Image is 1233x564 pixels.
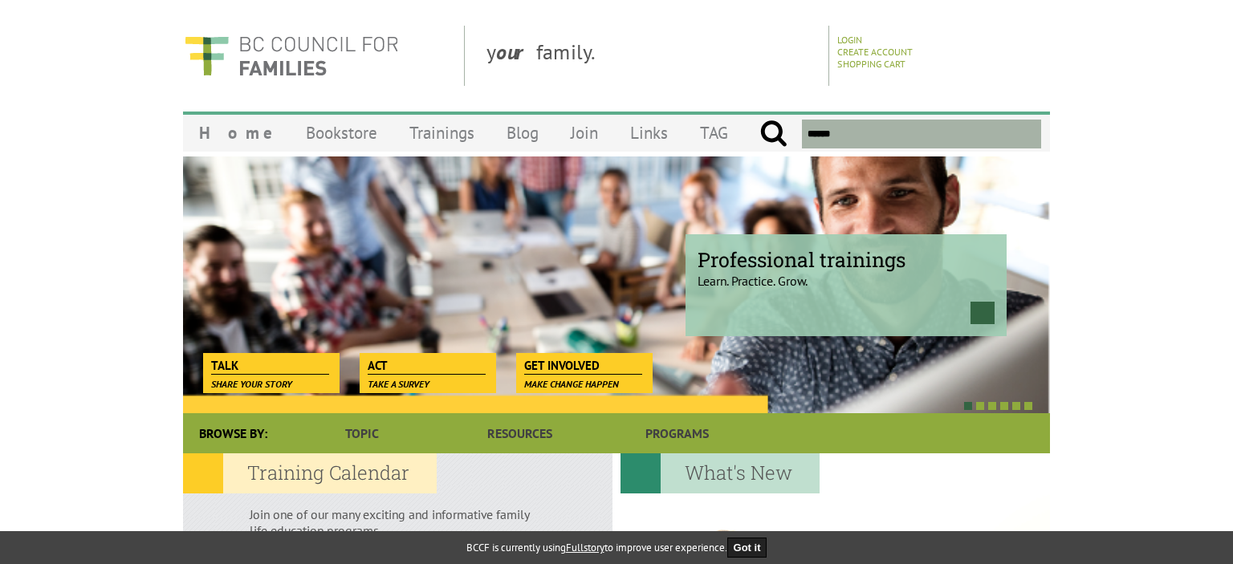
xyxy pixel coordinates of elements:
[368,357,486,375] span: Act
[837,34,862,46] a: Login
[203,353,337,375] a: Talk Share your story
[684,114,744,152] a: TAG
[837,58,905,70] a: Shopping Cart
[555,114,614,152] a: Join
[496,39,536,65] strong: our
[614,114,684,152] a: Links
[211,378,292,390] span: Share your story
[368,378,429,390] span: Take a survey
[516,353,650,375] a: Get Involved Make change happen
[759,120,787,148] input: Submit
[360,353,494,375] a: Act Take a survey
[290,114,393,152] a: Bookstore
[698,259,995,289] p: Learn. Practice. Grow.
[183,453,437,493] h2: Training Calendar
[599,413,756,453] a: Programs
[698,246,995,273] span: Professional trainings
[250,506,546,538] p: Join one of our many exciting and informative family life education programs.
[183,413,283,453] div: Browse By:
[566,541,604,554] a: Fullstory
[524,357,642,375] span: Get Involved
[183,26,400,86] img: BC Council for FAMILIES
[441,413,598,453] a: Resources
[727,538,767,558] button: Got it
[283,413,441,453] a: Topic
[837,46,913,58] a: Create Account
[621,453,820,493] h2: What's New
[211,357,329,375] span: Talk
[490,114,555,152] a: Blog
[524,378,619,390] span: Make change happen
[474,26,829,86] div: y family.
[393,114,490,152] a: Trainings
[183,114,290,152] a: Home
